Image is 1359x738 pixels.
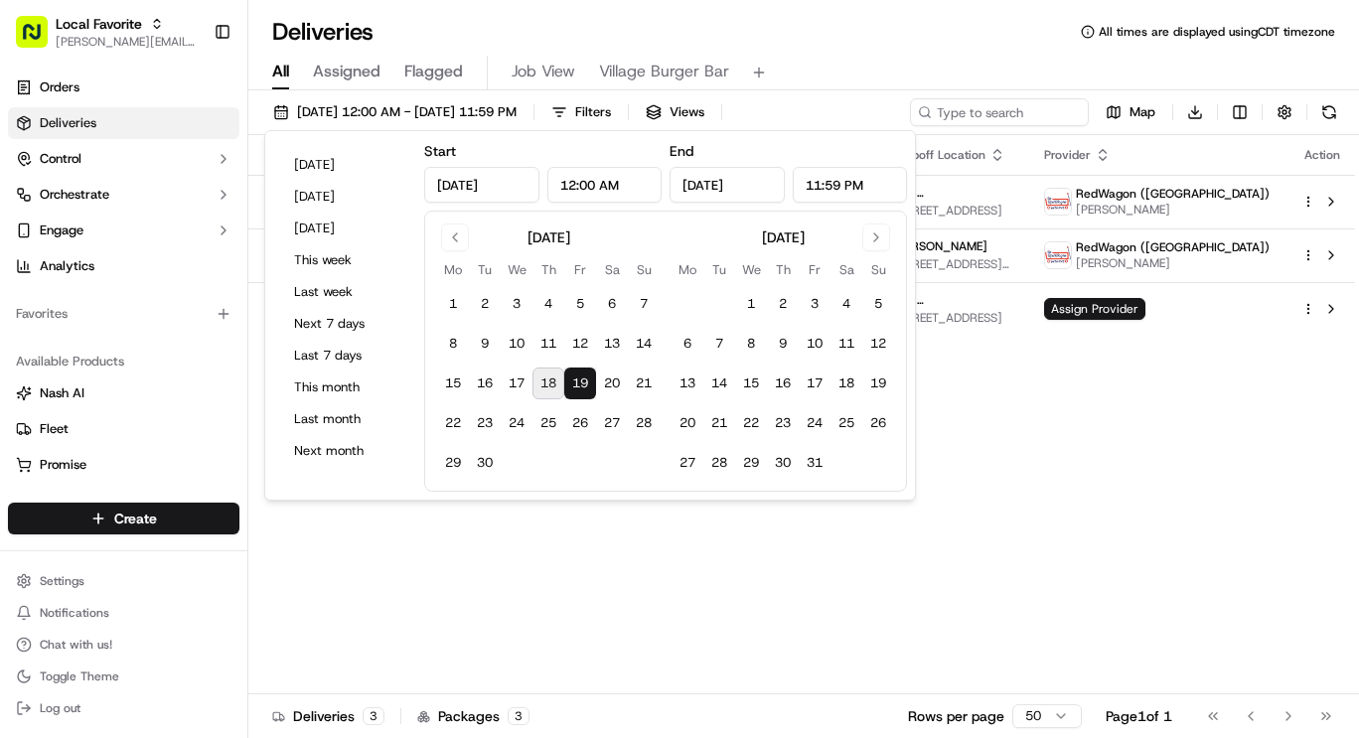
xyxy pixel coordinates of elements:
[1045,242,1071,268] img: time_to_eat_nevada_logo
[8,107,239,139] a: Deliveries
[469,328,501,360] button: 9
[1045,189,1071,215] img: time_to_eat_nevada_logo
[735,368,767,399] button: 15
[285,183,404,211] button: [DATE]
[56,14,142,34] span: Local Favorite
[8,346,239,377] div: Available Products
[670,142,693,160] label: End
[1301,147,1343,163] div: Action
[672,368,703,399] button: 13
[437,328,469,360] button: 8
[40,456,86,474] span: Promise
[893,203,1012,219] span: [STREET_ADDRESS]
[52,128,358,149] input: Got a question? Start typing here...
[1076,186,1270,202] span: RedWagon ([GEOGRAPHIC_DATA])
[532,259,564,280] th: Thursday
[8,215,239,246] button: Engage
[437,368,469,399] button: 15
[40,186,109,204] span: Orchestrate
[437,259,469,280] th: Monday
[40,384,84,402] span: Nash AI
[469,368,501,399] button: 16
[8,663,239,690] button: Toggle Theme
[8,143,239,175] button: Control
[799,368,830,399] button: 17
[862,328,894,360] button: 12
[8,599,239,627] button: Notifications
[542,98,620,126] button: Filters
[830,368,862,399] button: 18
[8,8,206,56] button: Local Favorite[PERSON_NAME][EMAIL_ADDRESS][PERSON_NAME][DOMAIN_NAME]
[285,373,404,401] button: This month
[20,190,56,225] img: 1736555255976-a54dd68f-1ca7-489b-9aae-adbdc363a1c4
[12,280,160,316] a: 📗Knowledge Base
[417,706,529,726] div: Packages
[703,407,735,439] button: 21
[40,114,96,132] span: Deliveries
[272,16,374,48] h1: Deliveries
[893,310,1012,326] span: [STREET_ADDRESS]
[8,449,239,481] button: Promise
[637,98,713,126] button: Views
[40,150,81,168] span: Control
[564,368,596,399] button: 19
[68,190,326,210] div: Start new chat
[1044,298,1145,320] span: Assign Provider
[469,447,501,479] button: 30
[735,447,767,479] button: 29
[862,223,890,251] button: Go to next month
[735,407,767,439] button: 22
[1076,239,1270,255] span: RedWagon ([GEOGRAPHIC_DATA])
[40,420,69,438] span: Fleet
[16,384,231,402] a: Nash AI
[596,288,628,320] button: 6
[1076,202,1270,218] span: [PERSON_NAME]
[564,407,596,439] button: 26
[596,407,628,439] button: 27
[40,288,152,308] span: Knowledge Base
[198,337,240,352] span: Pylon
[799,259,830,280] th: Friday
[703,368,735,399] button: 14
[272,60,289,83] span: All
[160,280,327,316] a: 💻API Documentation
[114,509,157,528] span: Create
[564,328,596,360] button: 12
[16,420,231,438] a: Fleet
[8,631,239,659] button: Chat with us!
[767,368,799,399] button: 16
[8,567,239,595] button: Settings
[830,259,862,280] th: Saturday
[285,342,404,369] button: Last 7 days
[908,706,1004,726] p: Rows per page
[672,407,703,439] button: 20
[532,288,564,320] button: 4
[285,278,404,306] button: Last week
[628,407,660,439] button: 28
[735,288,767,320] button: 1
[8,179,239,211] button: Orchestrate
[799,328,830,360] button: 10
[8,250,239,282] a: Analytics
[564,288,596,320] button: 5
[893,238,987,254] span: [PERSON_NAME]
[8,377,239,409] button: Nash AI
[40,221,83,239] span: Engage
[8,72,239,103] a: Orders
[762,227,805,247] div: [DATE]
[575,103,611,121] span: Filters
[16,456,231,474] a: Promise
[140,336,240,352] a: Powered byPylon
[628,288,660,320] button: 7
[441,223,469,251] button: Go to previous month
[40,78,79,96] span: Orders
[297,103,517,121] span: [DATE] 12:00 AM - [DATE] 11:59 PM
[285,437,404,465] button: Next month
[56,34,198,50] button: [PERSON_NAME][EMAIL_ADDRESS][PERSON_NAME][DOMAIN_NAME]
[20,290,36,306] div: 📗
[469,288,501,320] button: 2
[338,196,362,220] button: Start new chat
[424,167,539,203] input: Date
[799,288,830,320] button: 3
